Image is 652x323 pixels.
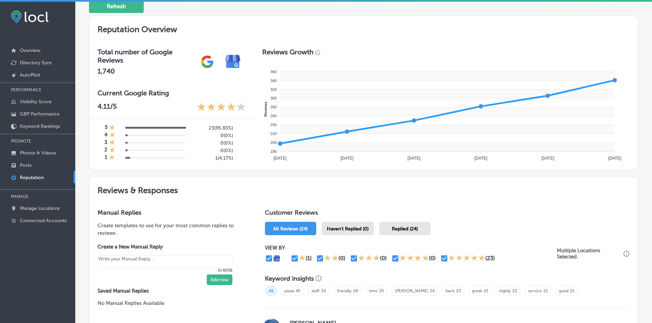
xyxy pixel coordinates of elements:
a: back [446,288,455,293]
h3: Reviews Growth [262,48,314,56]
div: (0) [380,255,387,261]
a: 25 [379,288,384,293]
a: 30 [321,288,326,293]
div: 1 Star [109,139,115,147]
button: Add new [207,274,232,285]
div: 1 Star [109,147,115,154]
p: Keyword Rankings [20,123,60,129]
h3: Manual Replies [98,209,243,216]
h4: 3 [104,139,107,147]
a: great [472,288,482,293]
div: 5 Stars [448,254,485,263]
p: Overview [20,48,40,53]
tspan: 340 [270,79,277,83]
h5: 0 ( 0% ) [191,140,233,146]
div: 1 Star [109,132,115,139]
tspan: 300 [270,96,277,100]
tspan: [DATE] [407,156,420,161]
h2: 1,740 [98,67,194,75]
p: Reputation [20,175,44,180]
a: pizza [284,288,294,293]
tspan: 200 [270,140,277,145]
a: 22 [484,288,488,293]
span: All Reviews (24) [273,226,308,232]
textarea: Create your Quick Reply [98,255,232,268]
div: 3 Stars [358,254,380,263]
a: highly [499,288,511,293]
p: Directory Sync [20,60,52,66]
h4: 2 [104,147,107,154]
p: 0/4096 [98,268,232,273]
p: 4.11 /5 [98,102,117,113]
tspan: 260 [270,114,277,118]
h1: Customer Reviews [265,209,630,219]
h5: 0 ( 0% ) [191,133,233,138]
h2: Reviews & Responses [89,177,638,201]
h4: 5 [105,124,107,132]
p: AutoPilot [20,72,40,78]
p: Posts [20,162,31,168]
p: GBP Performance [20,111,60,117]
a: 45 [296,288,301,293]
div: (23) [485,255,495,261]
tspan: [DATE] [608,156,621,161]
a: 28 [353,288,358,293]
a: 23 [456,288,461,293]
span: Haven't Replied (0) [327,226,369,232]
a: 21 [544,288,548,293]
div: 4.11 Stars [197,102,246,113]
span: All [265,286,277,296]
p: No Manual Replies Available [98,299,243,307]
p: Visibility Score [20,99,52,105]
div: 2 Stars [324,254,338,263]
span: Replied (24) [392,226,418,232]
div: 1 Star [109,124,115,132]
p: Connected Accounts [20,218,67,224]
a: staff [311,288,319,293]
h5: 1 ( 4.17% ) [191,155,233,161]
label: Saved Manual Replies [98,288,243,294]
img: gPZS+5FD6qPJAAAAABJRU5ErkJggg== [194,49,220,75]
img: e7ababfa220611ac49bdb491a11684a6.png [220,49,246,75]
div: (0) [429,255,436,261]
h3: Current Google Rating [98,89,246,97]
h4: 1 [105,154,107,162]
a: service [528,288,542,293]
tspan: 320 [270,88,277,92]
div: 1 Star [299,254,306,263]
tspan: 180 [270,149,277,153]
h4: 4 [104,132,107,139]
h5: 0 ( 0% ) [191,148,233,153]
img: fda3e92497d09a02dc62c9cd864e3231.png [11,11,49,23]
p: Photos & Videos [20,150,56,156]
a: 21 [570,288,575,293]
tspan: 280 [270,105,277,109]
div: (1) [306,255,312,261]
tspan: [DATE] [273,156,286,161]
h3: Keyword Insights [265,275,314,282]
tspan: [DATE] [474,156,487,161]
div: 1 Star [109,154,115,162]
h5: 23 ( 95.83% ) [191,125,233,131]
p: VIEW BY [265,245,557,251]
tspan: 220 [270,132,277,136]
a: friendly [337,288,351,293]
h2: Reputation Overview [89,16,638,40]
p: Manage Locations [20,205,60,211]
p: Multiple Locations Selected. [557,247,622,260]
p: Create templates to use for your most common replies to reviews. [98,222,243,237]
h3: Total number of Google Reviews [98,48,194,64]
a: 22 [512,288,517,293]
tspan: 360 [270,70,277,74]
tspan: [DATE] [341,156,354,161]
div: (0) [338,255,345,261]
label: Create a New Manual Reply [98,244,232,250]
div: 4 Stars [399,254,429,263]
a: [PERSON_NAME] [395,288,428,293]
tspan: 240 [270,123,277,127]
a: time [369,288,378,293]
text: Reviews [264,102,268,117]
a: 24 [430,288,435,293]
tspan: [DATE] [541,156,554,161]
a: good [559,288,568,293]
